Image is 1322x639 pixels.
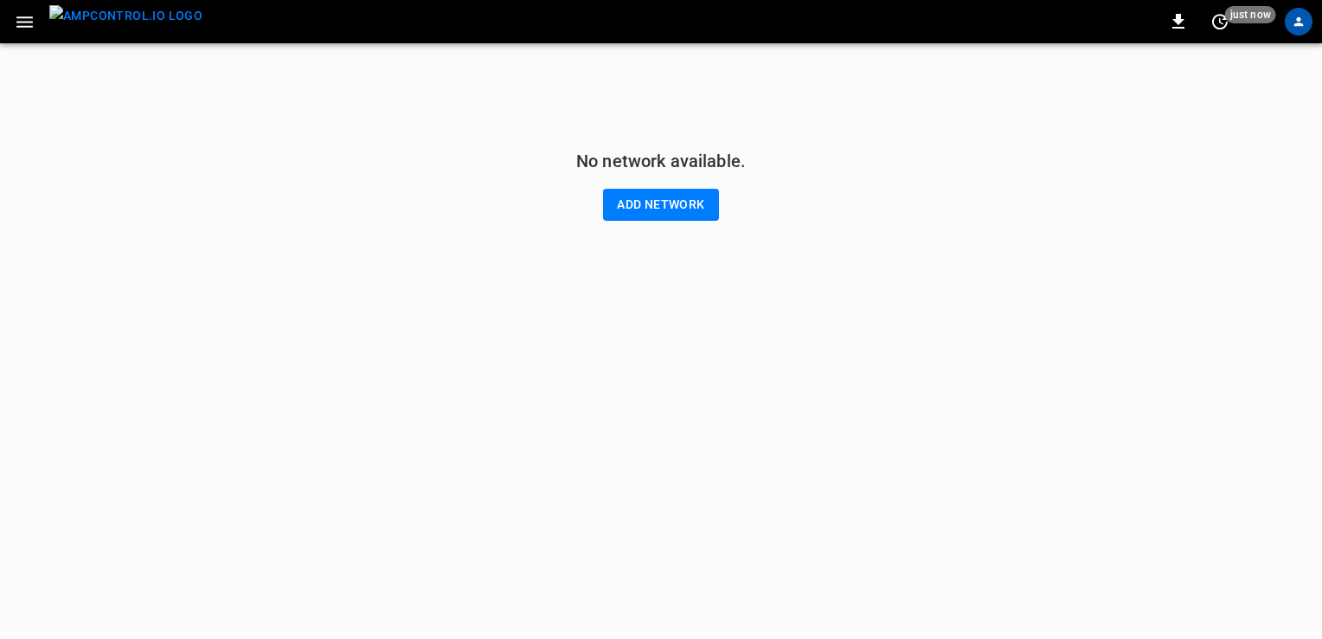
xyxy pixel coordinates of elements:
h6: No network available. [576,147,746,175]
span: just now [1225,6,1276,23]
button: set refresh interval [1206,8,1234,35]
img: ampcontrol.io logo [49,5,202,27]
div: profile-icon [1285,8,1312,35]
button: Add network [603,189,718,221]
